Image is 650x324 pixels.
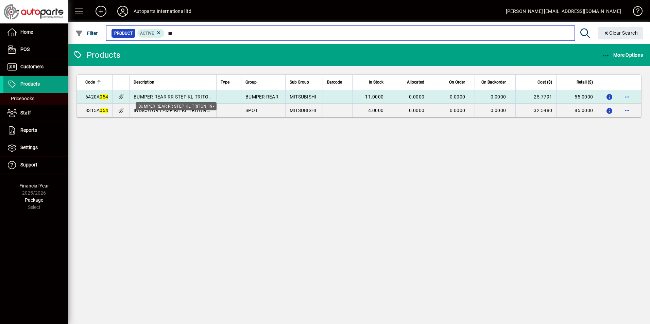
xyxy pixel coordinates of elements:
[479,78,512,86] div: On Backorder
[598,27,644,39] button: Clear
[602,52,643,58] span: More Options
[409,108,425,113] span: 0.0000
[603,30,638,36] span: Clear Search
[3,41,68,58] a: POS
[290,78,309,86] span: Sub Group
[515,104,556,117] td: 32.5980
[100,94,108,100] em: 054
[397,78,430,86] div: Allocated
[600,49,645,61] button: More Options
[20,162,37,167] span: Support
[407,78,424,86] span: Allocated
[491,94,506,100] span: 0.0000
[449,78,465,86] span: On Order
[3,122,68,139] a: Reports
[20,29,33,35] span: Home
[20,110,31,115] span: Staff
[136,102,217,110] div: BUMPER REAR RR STEP KL TRITON 19-
[556,104,597,117] td: 85.0000
[245,108,258,113] span: SPOT
[221,78,237,86] div: Type
[140,31,154,36] span: Active
[20,47,30,52] span: POS
[20,127,37,133] span: Reports
[290,108,317,113] span: MITSUBISHI
[85,94,108,100] span: 6420A
[112,5,134,17] button: Profile
[450,108,465,113] span: 0.0000
[577,78,593,86] span: Retail ($)
[506,6,621,17] div: [PERSON_NAME] [EMAIL_ADDRESS][DOMAIN_NAME]
[245,94,278,100] span: BUMPER REAR
[85,78,95,86] span: Code
[20,145,38,150] span: Settings
[3,157,68,174] a: Support
[369,78,383,86] span: In Stock
[481,78,506,86] span: On Backorder
[357,78,390,86] div: In Stock
[3,58,68,75] a: Customers
[450,94,465,100] span: 0.0000
[3,105,68,122] a: Staff
[19,183,49,188] span: Financial Year
[134,94,220,100] span: BUMPER REAR RR STEP KL TRITON 19-
[628,1,642,23] a: Knowledge Base
[327,78,342,86] span: Barcode
[25,197,43,203] span: Package
[134,78,154,86] span: Description
[134,6,191,17] div: Autoparts International ltd
[3,93,68,104] a: Pricebooks
[245,78,257,86] span: Group
[20,64,44,69] span: Customers
[85,78,108,86] div: Code
[327,78,348,86] div: Barcode
[537,78,552,86] span: Cost ($)
[221,78,229,86] span: Type
[134,78,212,86] div: Description
[137,29,165,38] mat-chip: Activation Status: Active
[491,108,506,113] span: 0.0000
[409,94,425,100] span: 0.0000
[90,5,112,17] button: Add
[515,90,556,104] td: 25.7791
[622,91,633,102] button: More options
[245,78,281,86] div: Group
[75,31,98,36] span: Filter
[20,81,40,87] span: Products
[290,94,317,100] span: MITSUBISHI
[7,96,34,101] span: Pricebooks
[622,105,633,116] button: More options
[290,78,319,86] div: Sub Group
[365,94,383,100] span: 11.0000
[73,50,120,60] div: Products
[114,30,133,37] span: Product
[3,24,68,41] a: Home
[556,90,597,104] td: 55.0000
[100,108,108,113] em: 054
[73,27,100,39] button: Filter
[368,108,384,113] span: 4.0000
[134,108,214,113] span: INDICATOR LAMP RH KL TRITON 19-
[3,139,68,156] a: Settings
[85,108,108,113] span: 8315A
[438,78,471,86] div: On Order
